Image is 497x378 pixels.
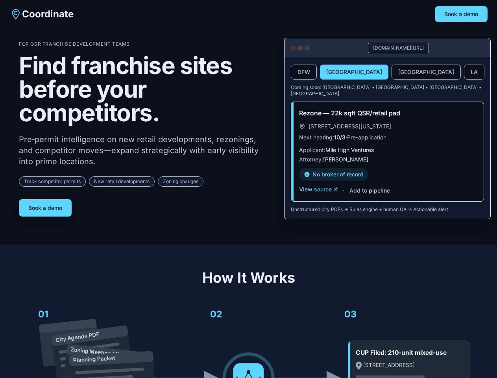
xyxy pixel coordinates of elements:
p: Unstructured city PDFs → Rules engine + human QA → Actionable alert [291,206,484,213]
button: DFW [291,65,317,80]
span: Track competitor permits [19,176,86,187]
p: For QSR Franchise Development Teams [19,41,272,47]
text: City Agenda PDF [55,331,100,343]
text: CUP Filed: 210-unit mixed-use [356,349,447,356]
text: 01 [38,308,48,320]
p: Pre‑permit intelligence on new retail developments, rezonings, and competitor moves—expand strate... [19,134,272,167]
span: · [343,185,345,195]
h2: How It Works [19,270,478,285]
span: [PERSON_NAME] [323,156,368,163]
div: [DOMAIN_NAME][URL] [368,43,429,53]
text: Planning Packet [73,355,115,363]
span: New retail developments [89,176,155,187]
span: Zoning changes [158,176,203,187]
text: [STREET_ADDRESS] [363,362,415,368]
span: [STREET_ADDRESS][US_STATE] [309,122,391,130]
img: Coordinate [9,8,22,20]
h3: Rezone — 22k sqft QSR/retail pad [299,108,476,118]
p: Attorney: [299,156,476,163]
a: Coordinate [9,8,74,20]
button: Add to pipeline [349,187,390,195]
text: Zoning Meeting Minutes [70,346,133,359]
button: [GEOGRAPHIC_DATA] [320,65,388,80]
button: Book a demo [435,6,488,22]
button: View source [299,185,338,193]
p: Next hearing: · Pre-application [299,133,476,141]
span: Coordinate [22,8,74,20]
button: LA [464,65,484,80]
h1: Find franchise sites before your competitors. [19,54,272,124]
button: Book a demo [19,199,72,217]
button: [GEOGRAPHIC_DATA] [392,65,461,80]
span: 10/3 [334,134,345,141]
span: Mile High Ventures [325,146,374,153]
p: Applicant: [299,146,476,154]
p: Coming soon: [GEOGRAPHIC_DATA] • [GEOGRAPHIC_DATA] • [GEOGRAPHIC_DATA] • [GEOGRAPHIC_DATA] [291,84,484,97]
text: 03 [344,308,357,320]
text: 02 [210,308,222,320]
div: No broker of record [299,168,368,181]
